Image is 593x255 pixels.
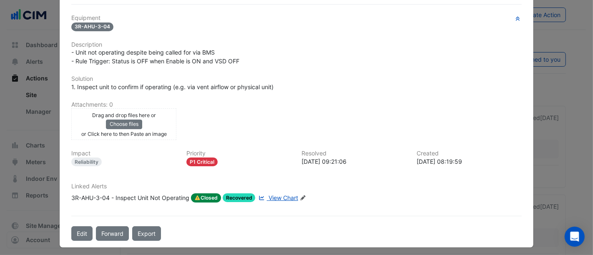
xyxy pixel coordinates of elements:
div: P1 Critical [186,157,218,166]
h6: Linked Alerts [71,183,522,190]
span: 3R-AHU-3-04 [71,22,113,31]
h6: Resolved [302,150,407,157]
div: Open Intercom Messenger [565,227,585,247]
span: Closed [191,193,221,202]
div: 3R-AHU-3-04 - Inspect Unit Not Operating [71,193,189,202]
a: Export [132,226,161,241]
div: [DATE] 08:19:59 [417,157,522,166]
h6: Solution [71,75,522,82]
h6: Equipment [71,15,522,22]
div: Reliability [71,157,102,166]
h6: Attachments: 0 [71,101,522,108]
fa-icon: Edit Linked Alerts [300,195,306,201]
small: Drag and drop files here or [92,112,156,118]
h6: Impact [71,150,176,157]
span: View Chart [269,194,298,201]
span: - Unit not operating despite being called for via BMS - Rule Trigger: Status is OFF when Enable i... [71,49,239,65]
h6: Priority [186,150,291,157]
span: Recovered [223,193,256,202]
div: [DATE] 09:21:06 [302,157,407,166]
button: Forward [96,226,129,241]
a: View Chart [257,193,298,202]
span: 1. Inspect unit to confirm if operating (e.g. via vent airflow or physical unit) [71,83,274,90]
h6: Description [71,41,522,48]
button: Choose files [106,120,142,129]
small: or Click here to then Paste an image [81,131,167,137]
h6: Created [417,150,522,157]
button: Edit [71,226,93,241]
